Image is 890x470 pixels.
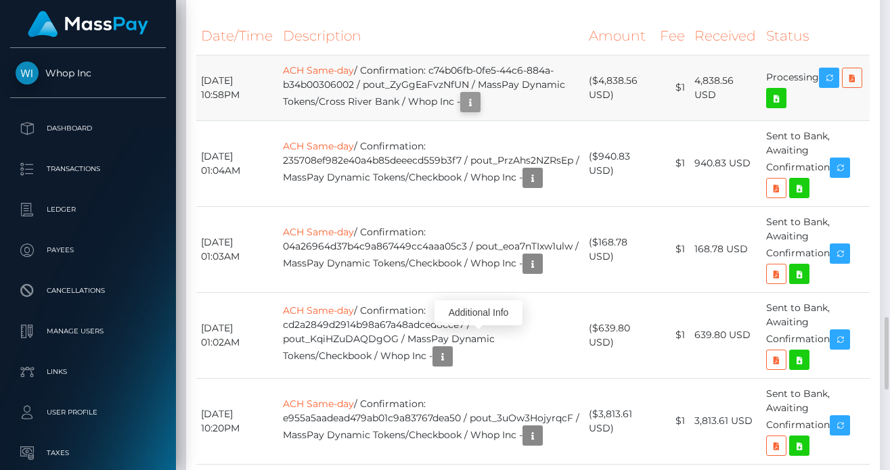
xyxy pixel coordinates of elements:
[16,159,160,179] p: Transactions
[690,378,761,464] td: 3,813.61 USD
[278,292,584,378] td: / Confirmation: cd2a2849d2914b98a67a48adced8cce7 / pout_KqiHZuDAQDgOG / MassPay Dynamic Tokens/Ch...
[655,55,690,120] td: $1
[690,120,761,206] td: 940.83 USD
[278,55,584,120] td: / Confirmation: c74b06fb-0fe5-44c6-884a-b34b00306002 / pout_ZyGgEaFvzNfUN / MassPay Dynamic Token...
[584,18,655,55] th: Amount
[196,55,278,120] td: [DATE] 10:58PM
[16,402,160,423] p: User Profile
[16,118,160,139] p: Dashboard
[761,292,870,378] td: Sent to Bank, Awaiting Confirmation
[584,120,655,206] td: ($940.83 USD)
[761,18,870,55] th: Status
[16,443,160,463] p: Taxes
[584,206,655,292] td: ($168.78 USD)
[283,64,354,76] a: ACH Same-day
[278,206,584,292] td: / Confirmation: 04a26964d37b4c9a867449cc4aaa05c3 / pout_eoa7nTIxw1ulw / MassPay Dynamic Tokens/Ch...
[16,281,160,301] p: Cancellations
[16,321,160,342] p: Manage Users
[584,292,655,378] td: ($639.80 USD)
[690,55,761,120] td: 4,838.56 USD
[278,378,584,464] td: / Confirmation: e955a5aadead479ab01c9a83767dea50 / pout_3uOw3HojyrqcF / MassPay Dynamic Tokens/Ch...
[10,436,166,470] a: Taxes
[10,314,166,348] a: Manage Users
[16,199,160,220] p: Ledger
[196,378,278,464] td: [DATE] 10:20PM
[690,292,761,378] td: 639.80 USD
[10,233,166,267] a: Payees
[16,62,39,85] img: Whop Inc
[655,120,690,206] td: $1
[761,120,870,206] td: Sent to Bank, Awaiting Confirmation
[10,152,166,186] a: Transactions
[10,396,166,429] a: User Profile
[584,55,655,120] td: ($4,838.56 USD)
[196,206,278,292] td: [DATE] 01:03AM
[690,206,761,292] td: 168.78 USD
[28,11,148,37] img: MassPay Logo
[278,18,584,55] th: Description
[10,274,166,308] a: Cancellations
[10,112,166,145] a: Dashboard
[196,18,278,55] th: Date/Time
[196,120,278,206] td: [DATE] 01:04AM
[655,292,690,378] td: $1
[283,140,354,152] a: ACH Same-day
[10,355,166,389] a: Links
[196,292,278,378] td: [DATE] 01:02AM
[278,120,584,206] td: / Confirmation: 235708ef982e40a4b85deeecd559b3f7 / pout_PrzAhs2NZRsEp / MassPay Dynamic Tokens/Ch...
[283,226,354,238] a: ACH Same-day
[761,55,870,120] td: Processing
[655,18,690,55] th: Fee
[761,378,870,464] td: Sent to Bank, Awaiting Confirmation
[655,206,690,292] td: $1
[16,362,160,382] p: Links
[16,240,160,260] p: Payees
[435,300,522,325] div: Additional Info
[690,18,761,55] th: Received
[761,206,870,292] td: Sent to Bank, Awaiting Confirmation
[283,398,354,410] a: ACH Same-day
[283,304,354,316] a: ACH Same-day
[584,378,655,464] td: ($3,813.61 USD)
[10,67,166,79] span: Whop Inc
[655,378,690,464] td: $1
[10,193,166,227] a: Ledger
